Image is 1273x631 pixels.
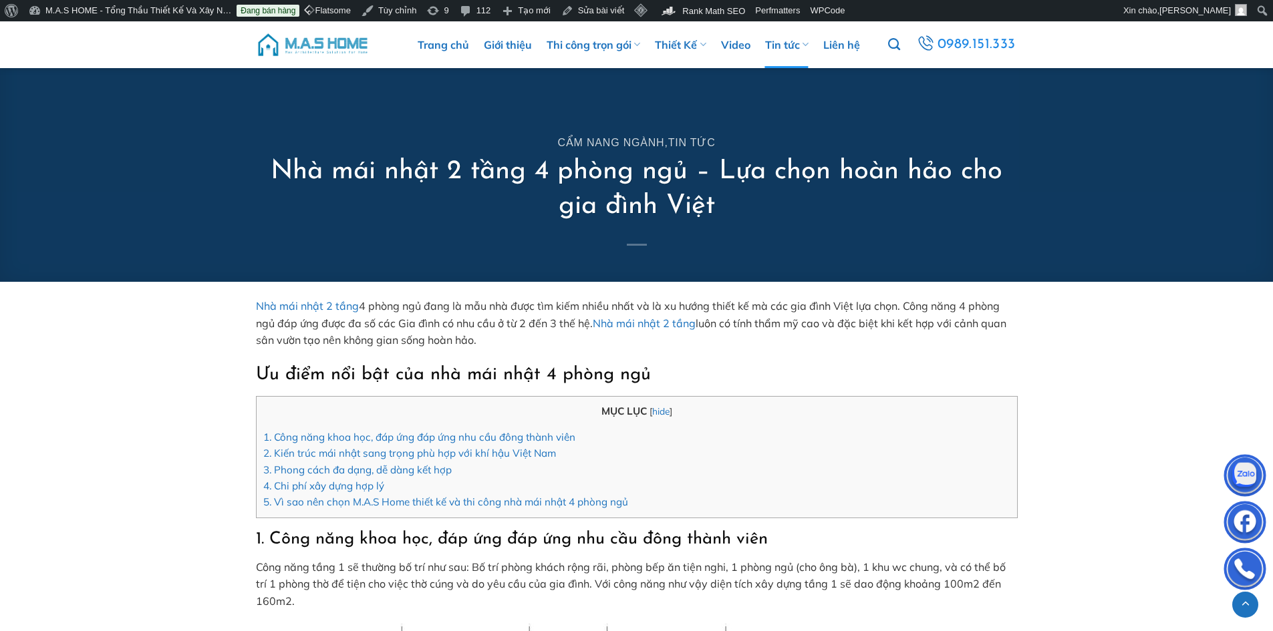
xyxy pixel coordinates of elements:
[655,21,706,68] a: Thiết Kế
[263,403,1010,419] p: MỤC LỤC
[263,463,452,476] a: 3. Phong cách đa dạng, dễ dàng kết hợp
[938,33,1016,56] span: 0989.151.333
[915,33,1017,57] a: 0989.151.333
[650,405,652,417] span: [
[263,431,575,443] a: 1. Công năng khoa học, đáp ứng đáp ứng nhu cầu đông thành viên
[1225,551,1265,591] img: Phone
[256,363,1018,387] h1: Ưu điểm nổi bật của nhà mái nhật 4 phòng ngủ
[256,154,1018,224] h1: Nhà mái nhật 2 tầng 4 phòng ngủ – Lựa chọn hoàn hảo cho gia đình Việt
[593,317,696,330] a: Nhà mái nhật 2 tầng
[484,21,532,68] a: Giới thiệu
[1225,457,1265,497] img: Zalo
[1159,5,1231,15] span: [PERSON_NAME]
[263,447,556,459] a: 2. Kiến trúc mái nhật sang trọng phù hợp với khí hậu Việt Nam
[682,6,745,16] span: Rank Math SEO
[256,559,1018,610] p: Công năng tầng 1 sẽ thường bố trí như sau: Bố trí phòng khách rộng rãi, phòng bếp ăn tiện nghi, 1...
[557,137,664,148] a: Cẩm nang ngành
[418,21,469,68] a: Trang chủ
[670,405,672,417] span: ]
[547,21,640,68] a: Thi công trọn gói
[1225,504,1265,544] img: Facebook
[652,405,670,417] a: hide
[263,479,384,492] a: 4. Chi phí xây dựng hợp lý
[256,298,1018,349] p: 4 phòng ngủ đang là mẫu nhà được tìm kiếm nhiều nhất và là xu hướng thiết kế mà các gia đình Việt...
[888,31,900,59] a: Tìm kiếm
[721,21,750,68] a: Video
[263,495,628,508] a: 5. Vì sao nên chọn M.A.S Home thiết kế và thi công nhà mái nhật 4 phòng ngủ
[256,531,768,548] span: 1. Công năng khoa học, đáp ứng đáp ứng nhu cầu đông thành viên
[668,137,716,148] a: Tin tức
[823,21,860,68] a: Liên hệ
[765,21,809,68] a: Tin tức
[256,25,370,65] img: M.A.S HOME – Tổng Thầu Thiết Kế Và Xây Nhà Trọn Gói
[256,138,1018,149] h6: ,
[256,299,359,312] a: Nhà mái nhật 2 tầng
[237,5,299,17] a: Đang bán hàng
[1232,592,1258,618] a: Lên đầu trang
